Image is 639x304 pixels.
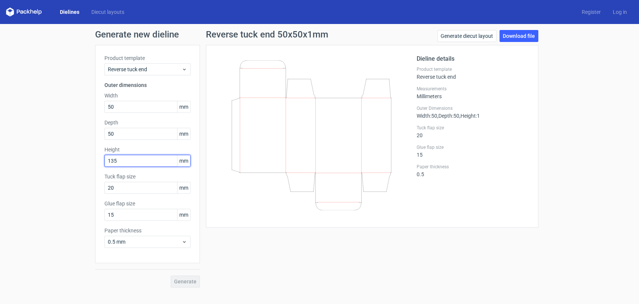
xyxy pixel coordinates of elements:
span: Width : 50 [417,113,437,119]
label: Measurements [417,86,529,92]
span: mm [177,182,190,193]
a: Diecut layouts [85,8,130,16]
label: Depth [104,119,191,126]
a: Register [576,8,607,16]
div: Millimeters [417,86,529,99]
a: Generate diecut layout [437,30,496,42]
h1: Reverse tuck end 50x50x1mm [206,30,328,39]
h1: Generate new dieline [95,30,544,39]
span: Reverse tuck end [108,66,182,73]
label: Tuck flap size [417,125,529,131]
label: Glue flap size [104,200,191,207]
label: Paper thickness [104,227,191,234]
a: Download file [499,30,538,42]
label: Width [104,92,191,99]
a: Log in [607,8,633,16]
span: 0.5 mm [108,238,182,246]
span: mm [177,128,190,139]
span: , Depth : 50 [437,113,459,119]
a: Dielines [54,8,85,16]
span: mm [177,101,190,112]
div: Reverse tuck end [417,66,529,80]
label: Product template [417,66,529,72]
div: 20 [417,125,529,138]
span: mm [177,155,190,166]
label: Outer Dimensions [417,105,529,111]
div: 15 [417,144,529,158]
label: Product template [104,54,191,62]
span: , Height : 1 [459,113,480,119]
span: mm [177,209,190,220]
label: Height [104,146,191,153]
div: 0.5 [417,164,529,177]
h2: Dieline details [417,54,529,63]
label: Tuck flap size [104,173,191,180]
label: Paper thickness [417,164,529,170]
label: Glue flap size [417,144,529,150]
h3: Outer dimensions [104,81,191,89]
